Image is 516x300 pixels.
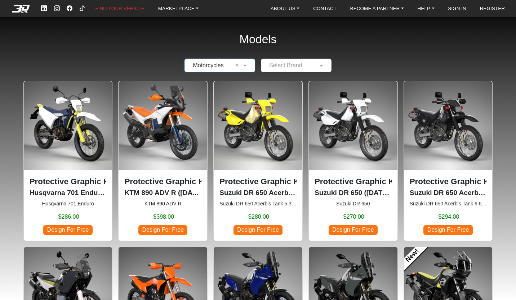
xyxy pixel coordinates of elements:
a: SIGN IN [445,4,469,14]
img: 890 ADV R null2023-2025 [119,81,207,170]
p: Suzuki DR 650 (1996-2024) [315,188,392,198]
a: FIND YOUR VEHICLE [92,4,147,14]
div: KTM 890 ADV R [118,81,208,241]
p: Husqvarna 701 Enduro (2016-2024) [30,188,107,198]
img: DR 650Acerbis Tank 5.3 Gl1996-2024 [214,81,302,170]
a: ABOUT US [268,4,303,14]
small: KTM 890 ADV R [124,200,201,208]
small: Suzuki DR 650 Acerbis Tank 6.6 Gl [410,200,487,208]
a: MARKETPLACE [155,4,202,14]
div: Suzuki DR 650 Acerbis Tank 6.6 Gl [404,81,493,241]
span: $270.00 [343,213,364,221]
span: $280.00 [248,213,269,221]
span: $398.00 [153,213,174,221]
a: New! [398,241,427,270]
a: HELP [415,4,437,14]
small: Suzuki DR 650 Acerbis Tank 5.3 Gl [219,200,297,208]
p: Suzuki DR 650 Acerbis Tank 6.6 Gl (1996-2024) [410,188,487,198]
div: Suzuki DR 650 Acerbis Tank 5.3 Gl [213,81,303,241]
img: DR 6501996-2024 [309,81,397,170]
span: $286.00 [58,213,79,221]
p: Protective Graphic Kit [219,176,297,188]
div: Husqvarna 701 Enduro [23,81,113,241]
span: Clean Field [235,61,241,70]
span: Design For Free [233,225,283,235]
p: Protective Graphic Kit [30,176,107,188]
a: CONTACT [310,4,339,14]
p: Protective Graphic Kit [124,176,201,188]
span: Design For Free [423,225,472,235]
small: Husqvarna 701 Enduro [30,200,107,208]
a: BECOME A PARTNER [347,4,407,14]
img: DR 650Acerbis Tank 6.6 Gl1996-2024 [404,81,493,170]
a: REGISTER [477,4,508,14]
small: Suzuki DR 650 [315,200,392,208]
span: $294.00 [439,213,459,221]
img: 701 Enduronull2016-2024 [24,81,112,170]
div: Suzuki DR 650 [308,81,398,241]
p: KTM 890 ADV R (2023-2025) [124,188,201,198]
p: Protective Graphic Kit [410,176,487,188]
span: Design For Free [138,225,187,235]
p: Suzuki DR 650 Acerbis Tank 5.3 Gl (1996-2024) [219,188,297,198]
span: Design For Free [43,225,92,235]
h2: Models [239,23,276,56]
p: Protective Graphic Kit [315,176,392,188]
span: Design For Free [329,225,378,235]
